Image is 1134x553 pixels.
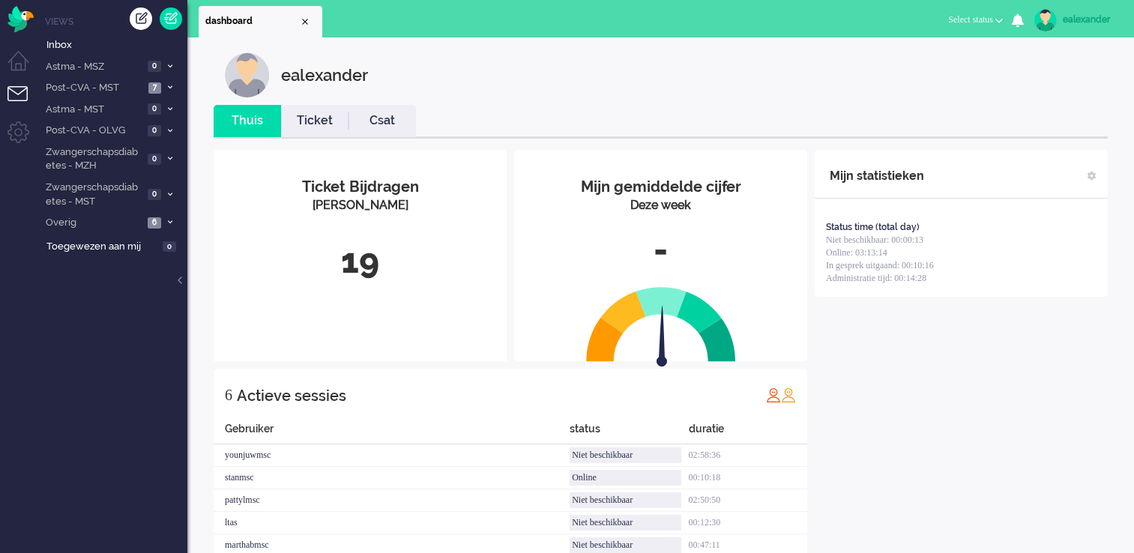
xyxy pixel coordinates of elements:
[570,421,688,444] div: status
[214,112,281,130] a: Thuis
[214,105,281,137] li: Thuis
[826,235,934,283] span: Niet beschikbaar: 00:00:13 Online: 03:13:14 In gesprek uitgaand: 00:10:16 Administratie tijd: 00:...
[43,60,143,74] span: Astma - MSZ
[781,387,796,402] img: profile_orange.svg
[939,4,1012,37] li: Select status
[225,197,495,214] div: [PERSON_NAME]
[826,221,920,234] div: Status time (total day)
[46,38,187,52] span: Inbox
[225,380,232,410] div: 6
[830,161,924,191] div: Mijn statistieken
[570,515,681,531] div: Niet beschikbaar
[689,489,807,512] div: 02:50:50
[570,447,681,463] div: Niet beschikbaar
[43,216,143,230] span: Overig
[148,154,161,165] span: 0
[1034,9,1057,31] img: avatar
[939,9,1012,31] button: Select status
[689,444,807,467] div: 02:58:36
[525,197,796,214] div: Deze week
[148,82,161,94] span: 7
[7,86,41,120] li: Tickets menu
[281,52,368,97] div: ealexander
[948,14,993,25] span: Select status
[689,467,807,489] div: 00:10:18
[43,181,143,208] span: Zwangerschapsdiabetes - MST
[630,306,694,370] img: arrow.svg
[570,492,681,508] div: Niet beschikbaar
[43,145,143,173] span: Zwangerschapsdiabetes - MZH
[525,176,796,198] div: Mijn gemiddelde cijfer
[225,176,495,198] div: Ticket Bijdragen
[570,537,681,553] div: Niet beschikbaar
[7,6,34,32] img: flow_omnibird.svg
[43,36,187,52] a: Inbox
[7,51,41,85] li: Dashboard menu
[43,103,143,117] span: Astma - MST
[237,381,346,411] div: Actieve sessies
[43,238,187,254] a: Toegewezen aan mij 0
[214,489,570,512] div: pattylmsc
[570,470,681,486] div: Online
[148,189,161,200] span: 0
[214,467,570,489] div: stanmsc
[7,10,34,21] a: Omnidesk
[586,286,736,362] img: semi_circle.svg
[130,7,152,30] div: Creëer ticket
[148,61,161,72] span: 0
[1031,9,1119,31] a: ealexander
[43,124,143,138] span: Post-CVA - OLVG
[225,237,495,286] div: 19
[214,421,570,444] div: Gebruiker
[46,240,158,254] span: Toegewezen aan mij
[225,52,270,97] img: customer.svg
[7,121,41,155] li: Admin menu
[163,241,176,253] span: 0
[299,16,311,28] div: Close tab
[349,105,416,137] li: Csat
[281,105,349,137] li: Ticket
[205,15,299,28] span: dashboard
[281,112,349,130] a: Ticket
[148,103,161,115] span: 0
[689,421,807,444] div: duratie
[43,81,144,95] span: Post-CVA - MST
[214,512,570,534] div: ltas
[689,512,807,534] div: 00:12:30
[766,387,781,402] img: profile_red.svg
[148,217,161,229] span: 6
[45,15,187,28] li: Views
[199,6,322,37] li: Dashboard
[525,226,796,275] div: -
[349,112,416,130] a: Csat
[160,7,182,30] a: Quick Ticket
[214,444,570,467] div: younjuwmsc
[148,125,161,136] span: 0
[1063,12,1119,27] div: ealexander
